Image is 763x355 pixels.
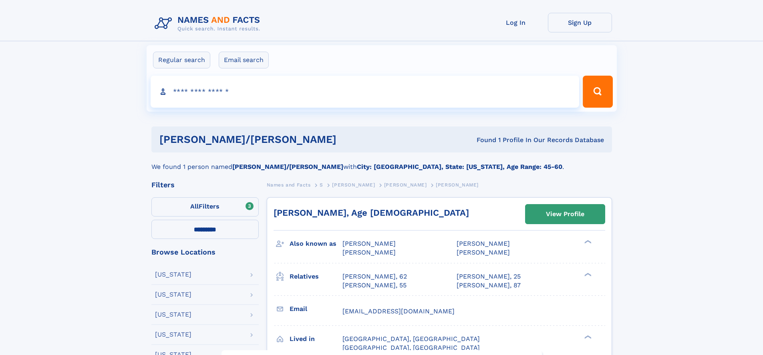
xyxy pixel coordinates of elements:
span: [PERSON_NAME] [342,249,396,256]
a: [PERSON_NAME] [332,180,375,190]
div: Found 1 Profile In Our Records Database [407,136,604,144]
span: S [320,182,323,188]
a: [PERSON_NAME] [384,180,427,190]
span: [PERSON_NAME] [436,182,479,188]
b: [PERSON_NAME]/[PERSON_NAME] [232,163,343,170]
span: [EMAIL_ADDRESS][DOMAIN_NAME] [342,307,455,315]
a: S [320,180,323,190]
h3: Email [290,302,342,316]
span: [GEOGRAPHIC_DATA], [GEOGRAPHIC_DATA] [342,344,480,351]
div: [US_STATE] [155,331,191,338]
span: [PERSON_NAME] [342,240,396,247]
b: City: [GEOGRAPHIC_DATA], State: [US_STATE], Age Range: 45-60 [357,163,562,170]
a: [PERSON_NAME], 25 [457,272,521,281]
span: [PERSON_NAME] [384,182,427,188]
span: [PERSON_NAME] [457,240,510,247]
h3: Relatives [290,270,342,283]
div: [US_STATE] [155,271,191,278]
div: View Profile [546,205,584,223]
a: Sign Up [548,13,612,32]
div: Filters [151,181,259,189]
label: Email search [219,52,269,68]
img: Logo Names and Facts [151,13,267,34]
button: Search Button [583,76,612,108]
input: search input [151,76,580,108]
a: Log In [484,13,548,32]
div: We found 1 person named with . [151,152,612,172]
span: [PERSON_NAME] [332,182,375,188]
a: [PERSON_NAME], 55 [342,281,407,290]
div: [US_STATE] [155,291,191,298]
span: All [190,203,199,210]
div: ❯ [582,334,592,339]
div: [US_STATE] [155,311,191,318]
span: [PERSON_NAME] [457,249,510,256]
a: Names and Facts [267,180,311,190]
div: Browse Locations [151,249,259,256]
a: [PERSON_NAME], Age [DEMOGRAPHIC_DATA] [274,208,469,218]
h1: [PERSON_NAME]/[PERSON_NAME] [159,134,407,144]
label: Filters [151,197,259,217]
a: View Profile [525,205,605,224]
label: Regular search [153,52,210,68]
div: ❯ [582,272,592,277]
h3: Also known as [290,237,342,251]
h3: Lived in [290,332,342,346]
div: ❯ [582,239,592,245]
span: [GEOGRAPHIC_DATA], [GEOGRAPHIC_DATA] [342,335,480,343]
a: [PERSON_NAME], 62 [342,272,407,281]
a: [PERSON_NAME], 87 [457,281,521,290]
